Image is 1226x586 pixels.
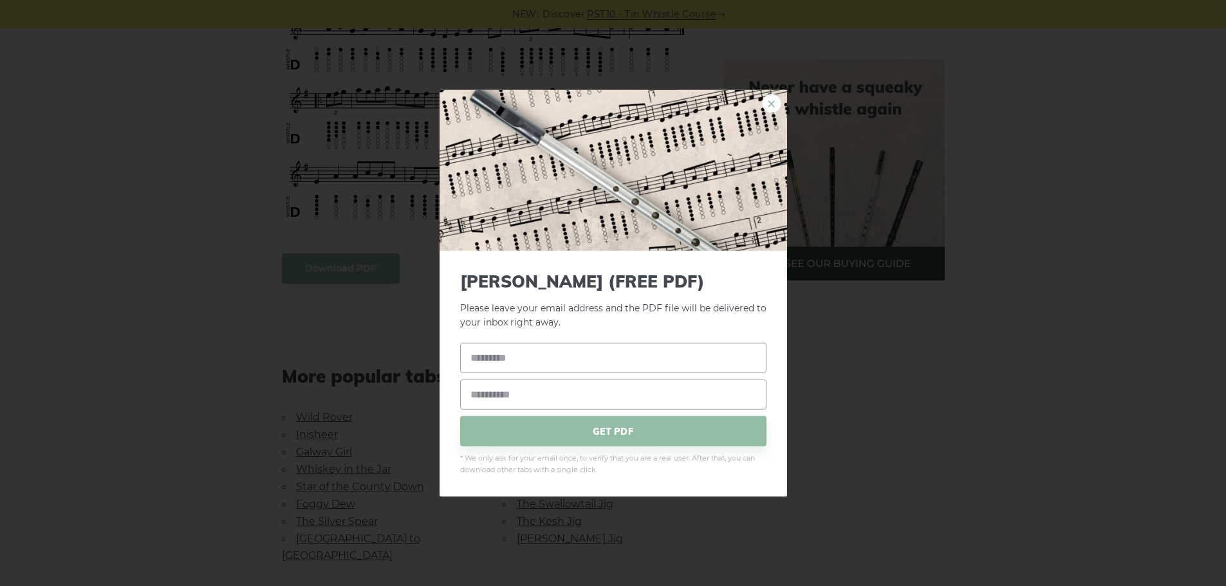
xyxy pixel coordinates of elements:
span: GET PDF [460,416,766,446]
span: [PERSON_NAME] (FREE PDF) [460,271,766,291]
span: * We only ask for your email once, to verify that you are a real user. After that, you can downlo... [460,453,766,476]
img: Tin Whistle Tab Preview [440,89,787,250]
p: Please leave your email address and the PDF file will be delivered to your inbox right away. [460,271,766,330]
a: × [762,93,781,113]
